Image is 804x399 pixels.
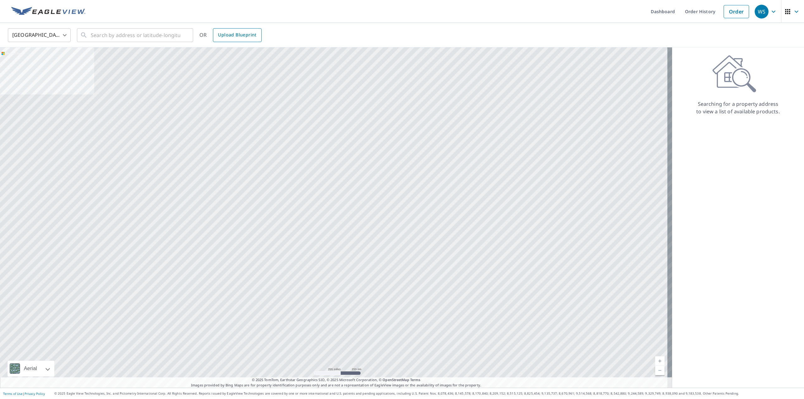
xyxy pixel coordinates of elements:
span: © 2025 TomTom, Earthstar Geographics SIO, © 2025 Microsoft Corporation, © [252,377,421,383]
span: Upload Blueprint [218,31,256,39]
div: WS [755,5,769,19]
div: Aerial [22,361,39,376]
a: Upload Blueprint [213,28,261,42]
p: © 2025 Eagle View Technologies, Inc. and Pictometry International Corp. All Rights Reserved. Repo... [54,391,801,396]
input: Search by address or latitude-longitude [91,26,180,44]
a: Current Level 5, Zoom In [655,356,665,366]
div: OR [199,28,262,42]
a: Order [724,5,749,18]
a: Terms of Use [3,391,23,396]
img: EV Logo [11,7,85,16]
div: Aerial [8,361,54,376]
a: Privacy Policy [24,391,45,396]
p: Searching for a property address to view a list of available products. [696,100,780,115]
p: | [3,392,45,396]
a: Current Level 5, Zoom Out [655,366,665,375]
a: OpenStreetMap [383,377,409,382]
a: Terms [410,377,421,382]
div: [GEOGRAPHIC_DATA] [8,26,71,44]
